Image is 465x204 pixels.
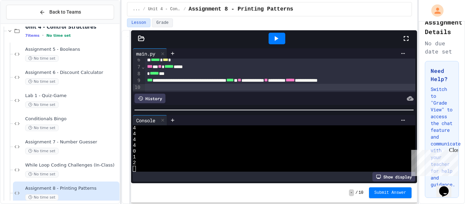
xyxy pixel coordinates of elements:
span: / [143,6,145,12]
h2: Assignment Details [425,17,459,36]
span: - [349,189,354,196]
span: Back to Teams [49,9,81,16]
div: 7 [133,64,141,70]
div: 10 [133,84,141,91]
button: Submit Answer [369,187,412,198]
div: History [134,94,165,103]
span: • [42,33,44,38]
h3: Need Help? [431,67,453,83]
span: Lab 1 - Quiz-Game [25,93,118,99]
span: No time set [25,171,59,177]
span: Assignment 6 - Discount Calculator [25,70,118,76]
span: While Loop Coding Challenges (In-Class) [25,162,118,168]
iframe: chat widget [408,147,458,176]
span: Fold line [141,64,145,69]
span: No time set [25,194,59,201]
span: No time set [25,125,59,131]
div: Show display [372,172,415,182]
span: / [183,6,186,12]
button: Grade [152,18,173,27]
span: No time set [25,78,59,85]
span: 4 [133,131,136,137]
div: 11 [133,91,141,97]
span: Assignment 8 - Printing Patterns [25,186,118,191]
span: Assignment 7 - Number Guesser [25,139,118,145]
div: main.py [133,48,167,59]
span: No time set [25,101,59,108]
button: Lesson [127,18,150,27]
div: main.py [133,50,159,57]
span: Unit 4 - Control Structures [148,6,181,12]
p: Switch to "Grade View" to access the chat feature and communicate with your teacher for help and ... [431,86,453,188]
span: Assignment 8 - Printing Patterns [189,5,293,13]
div: My Account [424,3,445,18]
span: 1 [133,154,136,160]
div: Console [133,117,159,124]
div: 9 [133,77,141,84]
span: Assignment 5 - Booleans [25,47,118,52]
div: 6 [133,57,141,63]
span: No time set [46,33,71,38]
div: 8 [133,70,141,77]
span: 10 [358,190,363,195]
span: 4 [133,125,136,131]
span: Submit Answer [374,190,406,195]
div: Console [133,115,167,125]
span: No time set [25,148,59,154]
span: 0 [133,148,136,154]
span: ... [133,6,140,12]
span: 4 [133,137,136,143]
button: Back to Teams [6,5,114,19]
span: No time set [25,55,59,62]
span: Unit 4 - Control Structures [25,24,118,30]
span: 2 [133,160,136,166]
iframe: chat widget [436,177,458,197]
div: Chat with us now!Close [3,3,47,43]
span: / [355,190,358,195]
span: 4 [133,143,136,148]
span: Conditionals Bingo [25,116,118,122]
span: 7 items [25,33,39,38]
div: No due date set [425,39,459,56]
